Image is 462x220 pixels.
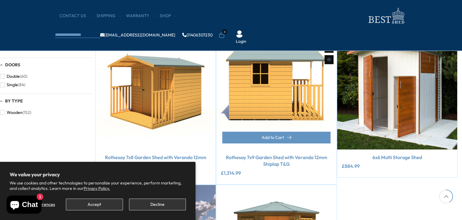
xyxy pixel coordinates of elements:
[126,13,155,19] a: Warranty
[219,32,225,38] a: 0
[32,46,41,51] span: (126)
[222,132,330,143] button: Add to Cart
[222,29,227,34] span: 0
[160,13,177,19] a: Shop
[60,13,92,19] a: CONTACT US
[7,82,18,87] span: Single
[236,39,246,45] a: Login
[221,171,241,175] ins: £1,314.99
[342,164,360,168] ins: £884.99
[20,74,27,79] span: (60)
[100,154,211,168] a: Rothesay 7x8 Garden Shed with Veranda 12mm Shiplap T&G
[262,135,284,140] span: Add to Cart
[18,82,25,87] span: (84)
[66,199,123,210] button: Accept
[342,154,453,161] a: 6x6 Multi Storage Shed
[182,33,213,37] a: 01406307230
[7,110,23,115] span: Wooden
[5,62,20,68] span: Doors
[84,186,110,191] a: Privacy Policy.
[5,98,23,104] span: By Type
[23,110,31,115] span: (152)
[129,199,186,210] button: Decline
[10,171,186,178] h2: We value your privacy
[221,154,332,168] a: Rothesay 7x9 Garden Shed with Veranda 12mm Shiplap T&G
[365,6,407,26] img: logo
[7,46,32,51] span: With Window
[10,180,186,191] p: We use cookies and other technologies to personalize your experience, perform marketing, and coll...
[7,74,20,79] span: Double
[100,33,175,37] a: [EMAIL_ADDRESS][DOMAIN_NAME]
[5,196,43,215] inbox-online-store-chat: Shopify online store chat
[236,30,243,38] img: User Icon
[97,13,122,19] a: Shipping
